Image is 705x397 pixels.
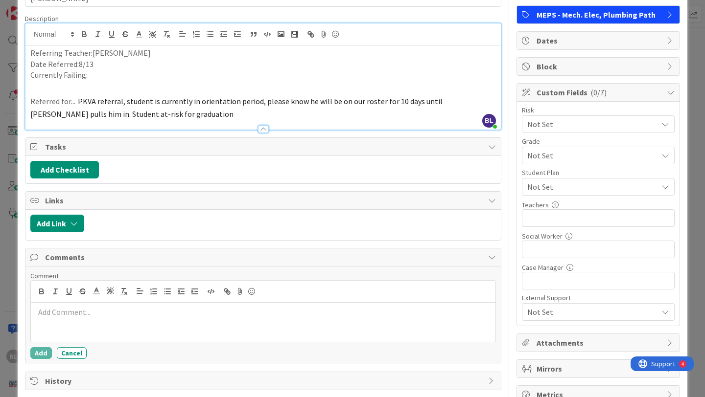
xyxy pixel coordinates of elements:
span: Comments [45,251,483,263]
div: 4 [51,4,53,12]
button: Add [30,347,52,359]
p: Referring Teacher:[PERSON_NAME] [30,47,496,59]
span: Not Set [527,149,653,162]
button: Cancel [57,347,87,359]
label: Social Worker [522,232,563,241]
span: Tasks [45,141,483,153]
p: Date Referred:8/13 [30,59,496,70]
span: Not Set [527,306,658,318]
span: Support [21,1,45,13]
span: Not Set [527,181,658,193]
span: ( 0/7 ) [590,88,607,97]
p: Referred for... [30,92,496,120]
span: Dates [537,35,662,46]
span: History [45,375,483,387]
div: Risk [522,107,675,113]
div: Grade [522,138,675,145]
button: Add Link [30,215,84,232]
span: Block [537,61,662,72]
span: BL [482,114,496,128]
span: Attachments [537,337,662,349]
div: Student Plan [522,169,675,176]
button: Add Checklist [30,161,99,178]
span: MEPS - Mech. Elec, Plumbing Path [537,9,662,21]
span: Description [25,14,59,23]
label: Teachers [522,200,549,209]
span: Comment [30,271,59,280]
div: External Support [522,294,675,301]
span: Mirrors [537,363,662,375]
label: Case Manager [522,263,564,272]
span: PKVA referral, student is currently in orientation period, please know he will be on our roster f... [30,96,444,119]
span: Links [45,195,483,206]
span: Custom Fields [537,87,662,98]
span: Not Set [527,117,653,131]
p: Currently Failing: [30,69,496,81]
